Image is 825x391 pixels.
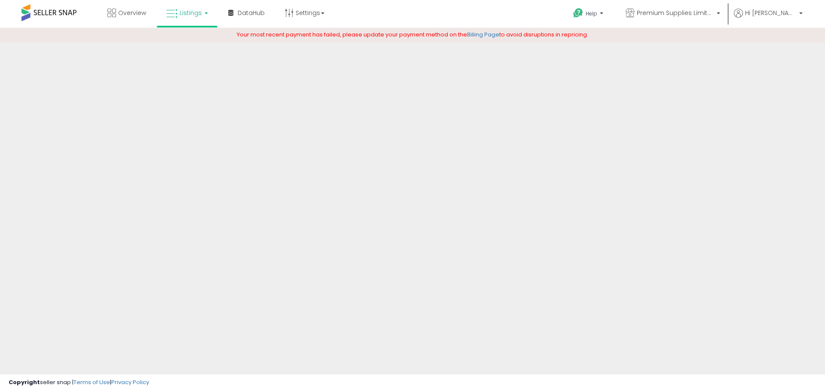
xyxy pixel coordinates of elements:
[9,379,149,387] div: seller snap | |
[180,9,202,17] span: Listings
[745,9,797,17] span: Hi [PERSON_NAME]
[467,30,499,39] a: Billing Page
[237,30,588,39] span: Your most recent payment has failed, please update your payment method on the to avoid disruption...
[73,378,110,386] a: Terms of Use
[586,10,597,17] span: Help
[566,1,612,28] a: Help
[238,9,265,17] span: DataHub
[118,9,146,17] span: Overview
[637,9,714,17] span: Premium Supplies Limited
[573,8,584,18] i: Get Help
[734,9,803,28] a: Hi [PERSON_NAME]
[111,378,149,386] a: Privacy Policy
[9,378,40,386] strong: Copyright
